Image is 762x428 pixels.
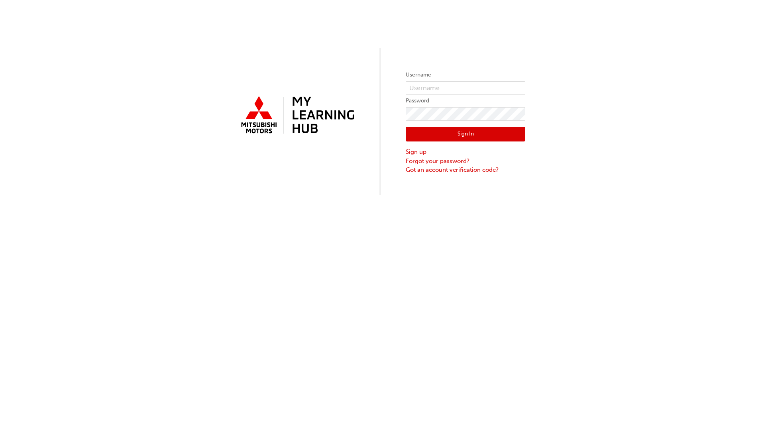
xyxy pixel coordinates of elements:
[406,147,525,157] a: Sign up
[406,165,525,175] a: Got an account verification code?
[406,157,525,166] a: Forgot your password?
[406,127,525,142] button: Sign In
[237,93,356,138] img: mmal
[406,96,525,106] label: Password
[406,70,525,80] label: Username
[406,81,525,95] input: Username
